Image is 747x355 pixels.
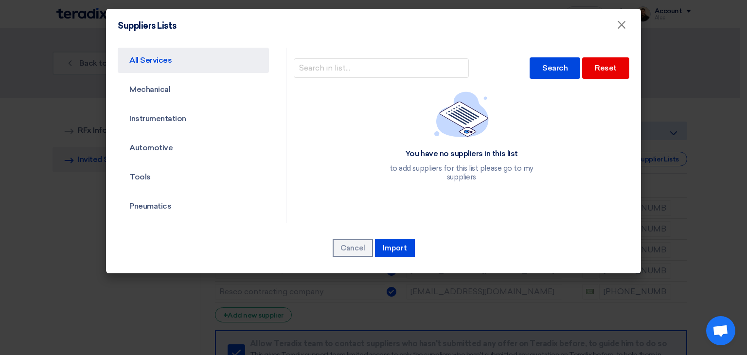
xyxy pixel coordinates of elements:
[118,194,269,219] a: Pneumatics
[118,164,269,190] a: Tools
[118,77,269,102] a: Mechanical
[582,57,629,79] div: Reset
[118,48,269,73] a: All Services
[375,239,415,257] button: Import
[379,164,544,181] div: to add suppliers for this list please go to my suppliers
[118,106,269,131] a: Instrumentation
[118,135,269,160] a: Automotive
[434,91,489,137] img: empty_state_list.svg
[617,18,626,37] span: ×
[530,57,580,79] div: Search
[706,316,735,345] div: Open chat
[333,239,373,257] button: Cancel
[294,58,469,78] input: Search in list...
[609,16,634,35] button: Close
[379,149,544,159] div: You have no suppliers in this list
[118,20,177,31] h4: Suppliers Lists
